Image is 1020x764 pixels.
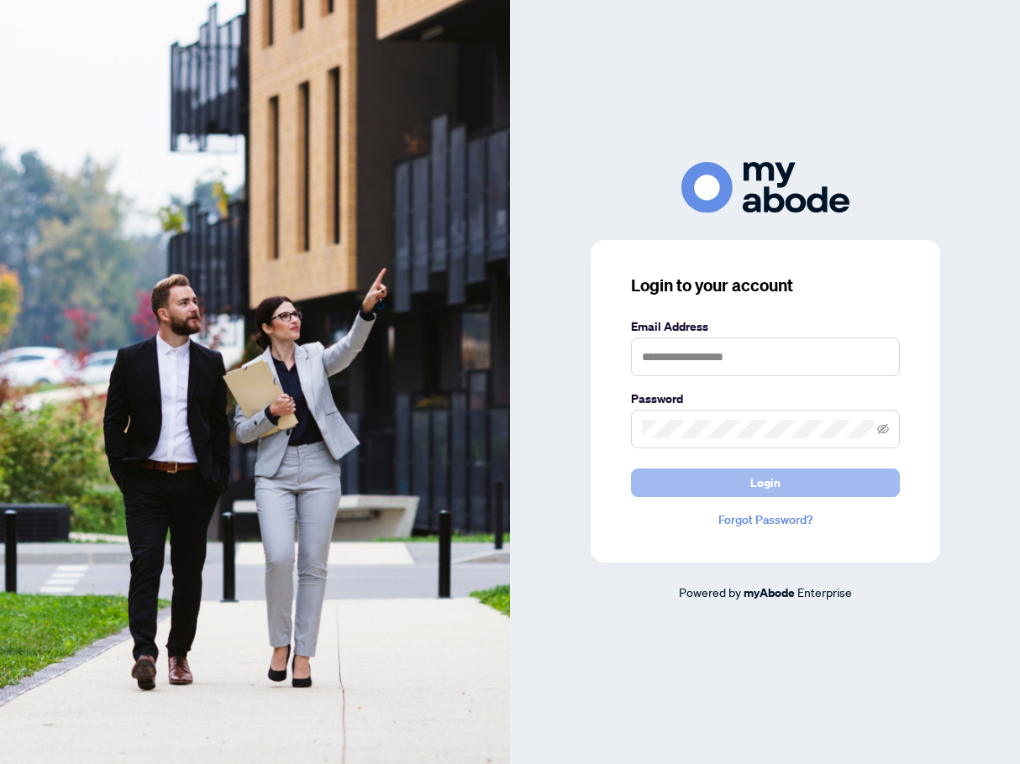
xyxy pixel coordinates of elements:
span: eye-invisible [877,423,889,435]
a: myAbode [744,583,795,602]
span: Login [750,469,781,496]
h3: Login to your account [631,274,900,297]
label: Password [631,390,900,408]
img: ma-logo [681,162,849,213]
a: Forgot Password? [631,510,900,529]
span: Powered by [679,584,741,599]
label: Email Address [631,317,900,336]
span: Enterprise [797,584,852,599]
button: Login [631,468,900,497]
